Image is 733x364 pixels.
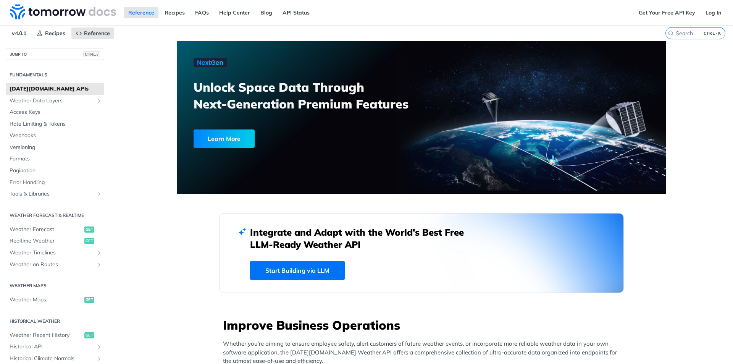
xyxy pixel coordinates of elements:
span: v4.0.1 [8,28,31,39]
a: [DATE][DOMAIN_NAME] APIs [6,83,104,95]
a: Start Building via LLM [250,261,345,280]
h2: Weather Forecast & realtime [6,212,104,219]
span: Weather Timelines [10,249,94,257]
h3: Improve Business Operations [223,317,624,333]
a: FAQs [191,7,213,18]
span: get [84,238,94,244]
span: Versioning [10,144,102,151]
h2: Fundamentals [6,71,104,78]
span: Weather Data Layers [10,97,94,105]
span: Access Keys [10,108,102,116]
button: Show subpages for Historical Climate Normals [96,356,102,362]
a: Weather on RoutesShow subpages for Weather on Routes [6,259,104,270]
a: Tools & LibrariesShow subpages for Tools & Libraries [6,188,104,200]
a: Weather Recent Historyget [6,330,104,341]
img: Tomorrow.io Weather API Docs [10,4,116,19]
h2: Weather Maps [6,282,104,289]
a: Pagination [6,165,104,176]
span: Realtime Weather [10,237,82,245]
span: Weather on Routes [10,261,94,269]
h2: Historical Weather [6,318,104,325]
button: Show subpages for Weather on Routes [96,262,102,268]
div: Learn More [194,129,255,148]
a: Weather Forecastget [6,224,104,235]
a: Weather Data LayersShow subpages for Weather Data Layers [6,95,104,107]
span: Reference [84,30,110,37]
a: Weather TimelinesShow subpages for Weather Timelines [6,247,104,259]
a: Blog [256,7,276,18]
span: Recipes [45,30,65,37]
a: Help Center [215,7,254,18]
span: [DATE][DOMAIN_NAME] APIs [10,85,102,93]
a: API Status [278,7,314,18]
span: Webhooks [10,132,102,139]
a: Learn More [194,129,383,148]
a: Historical APIShow subpages for Historical API [6,341,104,353]
a: Webhooks [6,130,104,141]
a: Formats [6,153,104,165]
a: Recipes [32,28,69,39]
span: Historical API [10,343,94,351]
a: Access Keys [6,107,104,118]
kbd: CTRL-K [702,29,723,37]
button: Show subpages for Historical API [96,344,102,350]
a: Reference [124,7,158,18]
span: get [84,332,94,338]
span: get [84,297,94,303]
button: Show subpages for Tools & Libraries [96,191,102,197]
span: CTRL-/ [83,51,100,57]
h2: Integrate and Adapt with the World’s Best Free LLM-Ready Weather API [250,226,475,251]
span: Formats [10,155,102,163]
img: NextGen [194,58,227,67]
svg: Search [668,30,674,36]
span: Error Handling [10,179,102,186]
span: Weather Forecast [10,226,82,233]
button: JUMP TOCTRL-/ [6,49,104,60]
a: Reference [71,28,114,39]
a: Rate Limiting & Tokens [6,118,104,130]
span: Tools & Libraries [10,190,94,198]
a: Get Your Free API Key [635,7,699,18]
a: Versioning [6,142,104,153]
a: Log In [701,7,725,18]
button: Show subpages for Weather Data Layers [96,98,102,104]
span: Rate Limiting & Tokens [10,120,102,128]
a: Realtime Weatherget [6,235,104,247]
button: Show subpages for Weather Timelines [96,250,102,256]
a: Recipes [160,7,189,18]
span: get [84,226,94,233]
a: Error Handling [6,177,104,188]
h3: Unlock Space Data Through Next-Generation Premium Features [194,79,430,112]
span: Weather Maps [10,296,82,304]
a: Weather Mapsget [6,294,104,306]
span: Weather Recent History [10,332,82,339]
span: Pagination [10,167,102,175]
span: Historical Climate Normals [10,355,94,362]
